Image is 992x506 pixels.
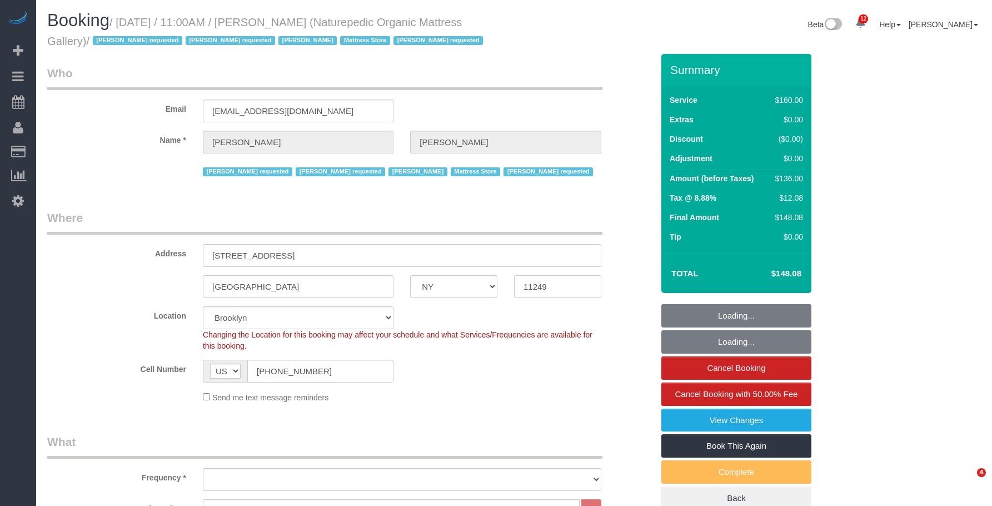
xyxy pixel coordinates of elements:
[977,468,986,477] span: 4
[661,409,811,432] a: View Changes
[771,173,803,184] div: $136.00
[247,360,393,383] input: Cell Number
[670,192,716,204] label: Tax @ 8.88%
[808,20,843,29] a: Beta
[670,95,697,106] label: Service
[675,389,798,399] span: Cancel Booking with 50.00% Fee
[670,63,806,76] h3: Summary
[47,11,109,30] span: Booking
[954,468,981,495] iframe: Intercom live chat
[670,153,712,164] label: Adjustment
[39,468,195,483] label: Frequency *
[39,100,195,115] label: Email
[670,114,694,125] label: Extras
[87,35,487,47] span: /
[670,173,754,184] label: Amount (before Taxes)
[771,133,803,145] div: ($0.00)
[771,212,803,223] div: $148.08
[393,36,483,45] span: [PERSON_NAME] requested
[670,212,719,223] label: Final Amount
[203,100,393,122] input: Email
[47,16,486,47] small: / [DATE] / 11:00AM / [PERSON_NAME] (Naturepedic Organic Mattress Gallery)
[670,133,703,145] label: Discount
[203,330,592,350] span: Changing the Location for this booking may affect your schedule and what Services/Frequencies are...
[451,167,501,176] span: Mattress Store
[504,167,593,176] span: [PERSON_NAME] requested
[771,231,803,242] div: $0.00
[410,131,601,153] input: Last Name
[771,95,803,106] div: $160.00
[278,36,337,45] span: [PERSON_NAME]
[203,167,292,176] span: [PERSON_NAME] requested
[661,383,811,406] a: Cancel Booking with 50.00% Fee
[661,434,811,458] a: Book This Again
[670,231,681,242] label: Tip
[93,36,182,45] span: [PERSON_NAME] requested
[771,153,803,164] div: $0.00
[388,167,447,176] span: [PERSON_NAME]
[661,356,811,380] a: Cancel Booking
[186,36,275,45] span: [PERSON_NAME] requested
[771,192,803,204] div: $12.08
[39,360,195,375] label: Cell Number
[39,306,195,321] label: Location
[340,36,390,45] span: Mattress Store
[909,20,978,29] a: [PERSON_NAME]
[879,20,901,29] a: Help
[47,210,602,235] legend: Where
[212,393,328,402] span: Send me text message reminders
[39,244,195,259] label: Address
[671,269,699,278] strong: Total
[296,167,385,176] span: [PERSON_NAME] requested
[850,11,871,36] a: 12
[738,269,801,279] h4: $148.08
[859,14,868,23] span: 12
[771,114,803,125] div: $0.00
[47,65,602,90] legend: Who
[203,275,393,298] input: City
[39,131,195,146] label: Name *
[824,18,842,32] img: New interface
[203,131,393,153] input: First Name
[47,434,602,459] legend: What
[7,11,29,27] img: Automaid Logo
[514,275,601,298] input: Zip Code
